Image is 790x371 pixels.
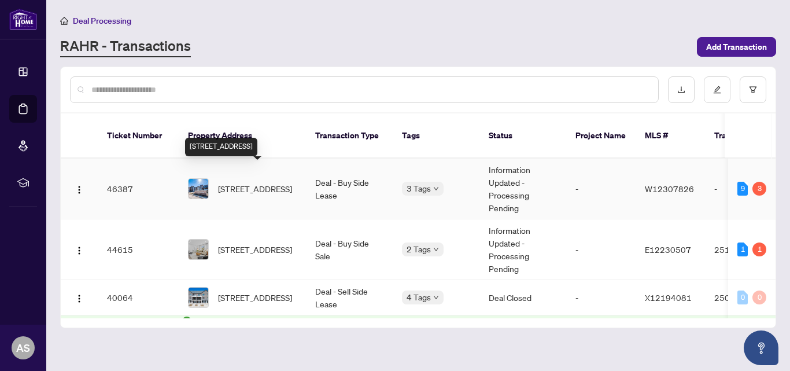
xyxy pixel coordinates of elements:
[433,295,439,300] span: down
[706,38,767,56] span: Add Transaction
[645,292,692,303] span: X12194081
[566,219,636,280] td: -
[73,16,131,26] span: Deal Processing
[98,219,179,280] td: 44615
[98,280,179,315] td: 40064
[407,182,431,195] span: 3 Tags
[744,330,778,365] button: Open asap
[60,36,191,57] a: RAHR - Transactions
[479,159,566,219] td: Information Updated - Processing Pending
[182,317,191,326] span: check-circle
[752,243,766,256] div: 1
[218,291,292,304] span: [STREET_ADDRESS]
[306,113,393,159] th: Transaction Type
[189,288,208,307] img: thumbnail-img
[752,291,766,304] div: 0
[645,183,694,194] span: W12307826
[407,291,431,304] span: 4 Tags
[306,280,393,315] td: Deal - Sell Side Lease
[705,113,786,159] th: Trade Number
[697,37,776,57] button: Add Transaction
[713,86,721,94] span: edit
[705,159,786,219] td: -
[16,340,30,356] span: AS
[566,280,636,315] td: -
[60,17,68,25] span: home
[98,159,179,219] td: 46387
[189,179,208,199] img: thumbnail-img
[70,179,88,198] button: Logo
[479,280,566,315] td: Deal Closed
[566,113,636,159] th: Project Name
[70,288,88,307] button: Logo
[433,186,439,192] span: down
[705,280,786,315] td: 2508842
[75,185,84,194] img: Logo
[636,113,705,159] th: MLS #
[98,113,179,159] th: Ticket Number
[740,76,766,103] button: filter
[566,159,636,219] td: -
[677,86,685,94] span: download
[75,294,84,303] img: Logo
[185,138,257,156] div: [STREET_ADDRESS]
[393,113,479,159] th: Tags
[218,243,292,256] span: [STREET_ADDRESS]
[749,86,757,94] span: filter
[9,9,37,30] img: logo
[668,76,695,103] button: download
[70,240,88,259] button: Logo
[179,113,306,159] th: Property Address
[479,113,566,159] th: Status
[479,219,566,280] td: Information Updated - Processing Pending
[306,219,393,280] td: Deal - Buy Side Sale
[737,182,748,196] div: 9
[218,182,292,195] span: [STREET_ADDRESS]
[189,240,208,259] img: thumbnail-img
[645,244,691,255] span: E12230507
[407,243,431,256] span: 2 Tags
[306,159,393,219] td: Deal - Buy Side Lease
[752,182,766,196] div: 3
[704,76,730,103] button: edit
[737,243,748,256] div: 1
[433,247,439,252] span: down
[737,291,748,304] div: 0
[705,219,786,280] td: 2512169
[75,246,84,255] img: Logo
